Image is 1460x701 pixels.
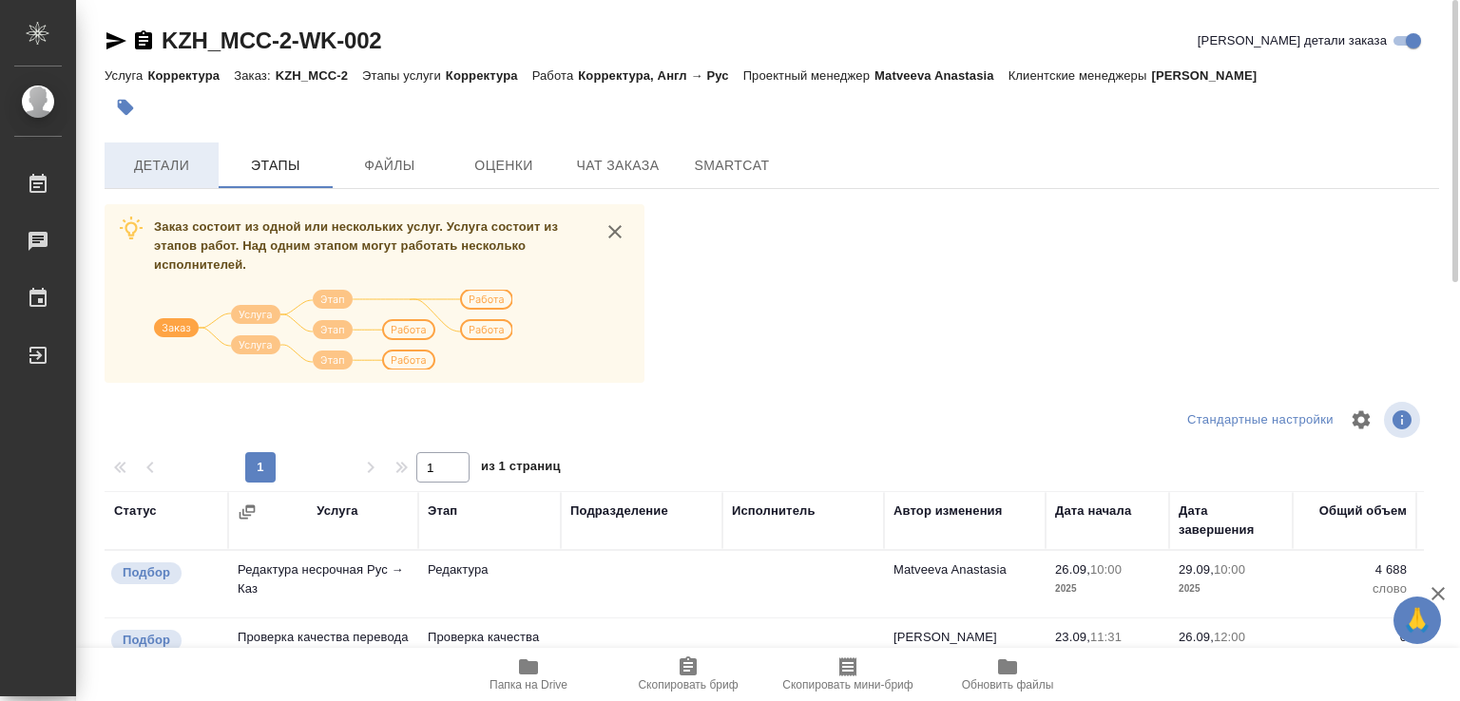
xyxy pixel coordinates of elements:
p: KZH_MCC-2 [276,68,362,83]
button: Обновить файлы [928,648,1087,701]
td: Matveeva Anastasia [884,551,1046,617]
p: Клиентские менеджеры [1009,68,1152,83]
div: Дата начала [1055,502,1131,521]
div: split button [1182,406,1338,435]
p: 26.09, [1179,630,1214,644]
p: 26.09, [1055,562,1090,577]
td: Редактура несрочная Рус → Каз [228,551,418,617]
a: KZH_MCC-2-WK-002 [162,28,381,53]
span: Скопировать мини-бриф [782,678,912,692]
span: Файлы [344,154,435,178]
span: Этапы [230,154,321,178]
button: Скопировать ссылку для ЯМессенджера [105,29,127,52]
p: 29.09, [1179,562,1214,577]
p: 2025 [1055,647,1160,666]
div: Статус [114,502,157,521]
p: 2025 [1055,579,1160,598]
td: [PERSON_NAME] [884,618,1046,685]
div: Услуга [317,502,357,521]
button: Сгруппировать [238,502,257,521]
p: Корректура, Англ → Рус [578,68,742,83]
button: Добавить тэг [105,86,146,128]
p: Редактура [428,560,551,579]
p: Проверка качества перевода (LQA) [428,628,551,666]
div: Исполнитель [732,502,816,521]
p: Matveeva Anastasia [874,68,1009,83]
p: 23.09, [1055,630,1090,644]
td: Проверка качества перевода (LQA) [228,618,418,685]
button: Скопировать ссылку [132,29,155,52]
div: Общий объем [1319,502,1407,521]
span: из 1 страниц [481,455,561,483]
p: 2025 [1179,579,1283,598]
span: Настроить таблицу [1338,397,1384,443]
button: Скопировать бриф [608,648,768,701]
span: Заказ состоит из одной или нескольких услуг. Услуга состоит из этапов работ. Над одним этапом мог... [154,219,558,272]
button: Папка на Drive [449,648,608,701]
p: Проектный менеджер [743,68,874,83]
p: Подбор [123,631,170,650]
p: Корректура [446,68,532,83]
p: 4 688 [1302,560,1407,579]
button: close [601,218,629,246]
button: 🙏 [1393,597,1441,644]
p: Услуга [105,68,147,83]
p: Заказ: [234,68,275,83]
span: Скопировать бриф [638,678,738,692]
span: Чат заказа [572,154,663,178]
p: [PERSON_NAME] [1151,68,1271,83]
div: Этап [428,502,457,521]
span: Посмотреть информацию [1384,402,1424,438]
span: Детали [116,154,207,178]
span: Обновить файлы [962,678,1054,692]
span: Оценки [458,154,549,178]
div: Дата завершения [1179,502,1283,540]
span: SmartCat [686,154,778,178]
p: Этапы услуги [362,68,446,83]
p: Работа [532,68,579,83]
p: 10:00 [1214,562,1245,577]
p: слово [1302,579,1407,598]
p: не указано [1302,647,1407,666]
div: Подразделение [570,502,668,521]
span: 🙏 [1401,600,1433,640]
p: 0 [1302,628,1407,647]
p: 2025 [1179,647,1283,666]
p: 12:00 [1214,630,1245,644]
span: [PERSON_NAME] детали заказа [1198,31,1387,50]
p: Корректура [147,68,234,83]
span: Папка на Drive [490,678,567,692]
p: Подбор [123,563,170,582]
button: Скопировать мини-бриф [768,648,928,701]
p: 10:00 [1090,562,1122,577]
div: Автор изменения [893,502,1002,521]
p: 11:31 [1090,630,1122,644]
